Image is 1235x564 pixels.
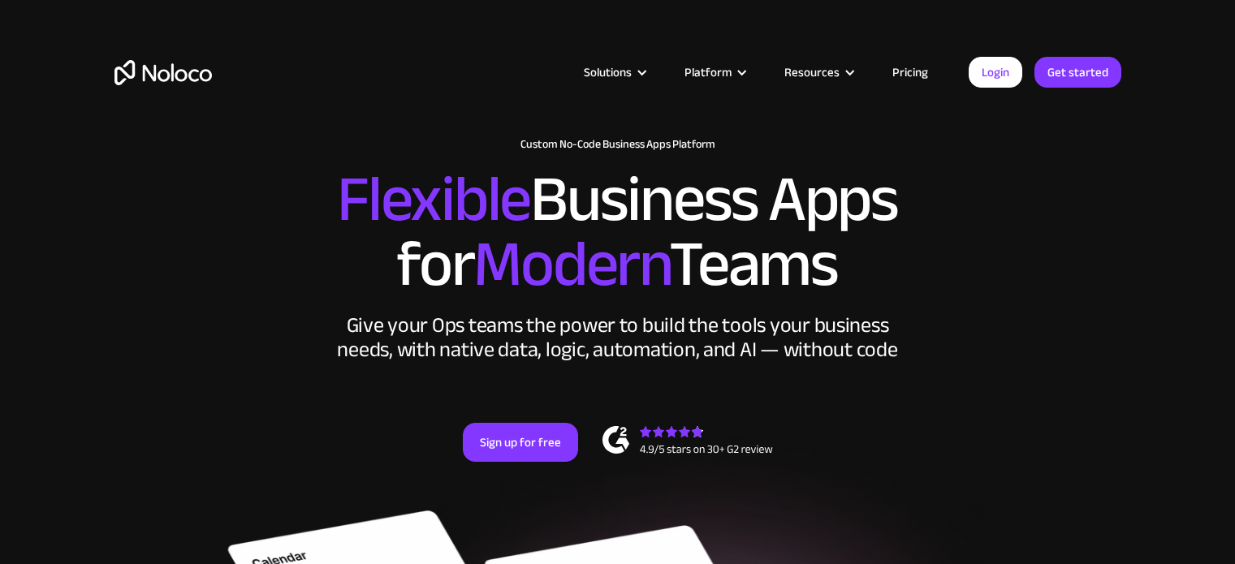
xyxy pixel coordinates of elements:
[1034,57,1121,88] a: Get started
[337,139,530,260] span: Flexible
[684,62,732,83] div: Platform
[114,60,212,85] a: home
[564,62,664,83] div: Solutions
[584,62,632,83] div: Solutions
[784,62,840,83] div: Resources
[473,204,669,325] span: Modern
[764,62,872,83] div: Resources
[334,313,902,362] div: Give your Ops teams the power to build the tools your business needs, with native data, logic, au...
[872,62,948,83] a: Pricing
[114,167,1121,297] h2: Business Apps for Teams
[664,62,764,83] div: Platform
[969,57,1022,88] a: Login
[463,423,578,462] a: Sign up for free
